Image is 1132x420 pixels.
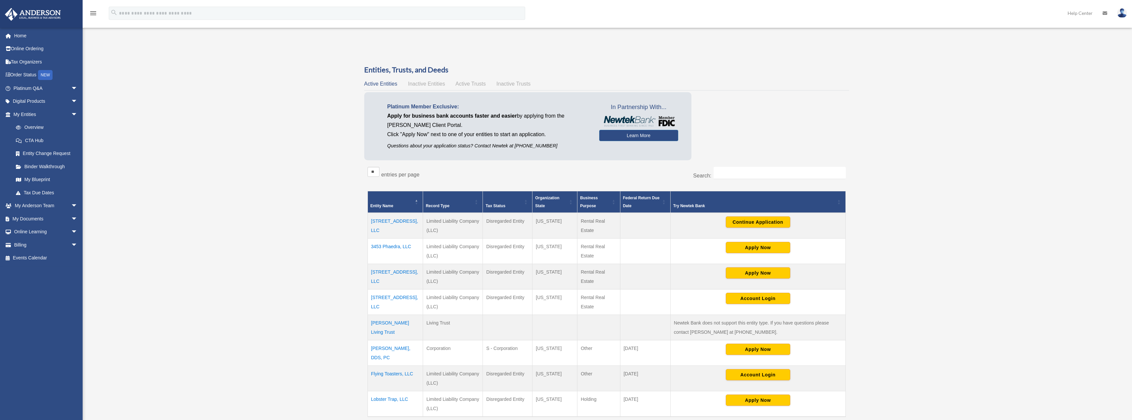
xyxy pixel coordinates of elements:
[726,369,790,380] button: Account Login
[483,191,532,213] th: Tax Status: Activate to sort
[532,264,577,289] td: [US_STATE]
[368,289,423,315] td: [STREET_ADDRESS], LLC
[5,55,88,68] a: Tax Organizers
[532,213,577,239] td: [US_STATE]
[599,130,678,141] a: Learn More
[535,196,559,208] span: Organization State
[496,81,530,87] span: Inactive Trusts
[371,204,393,208] span: Entity Name
[5,42,88,56] a: Online Ordering
[423,366,483,391] td: Limited Liability Company (LLC)
[532,191,577,213] th: Organization State: Activate to sort
[9,186,84,199] a: Tax Due Dates
[532,239,577,264] td: [US_STATE]
[426,204,449,208] span: Record Type
[423,315,483,340] td: Living Trust
[726,295,790,301] a: Account Login
[670,191,845,213] th: Try Newtek Bank : Activate to sort
[423,340,483,366] td: Corporation
[726,216,790,228] button: Continue Application
[71,212,84,226] span: arrow_drop_down
[110,9,118,16] i: search
[726,267,790,279] button: Apply Now
[368,340,423,366] td: [PERSON_NAME], DDS, PC
[620,340,670,366] td: [DATE]
[364,81,397,87] span: Active Entities
[620,366,670,391] td: [DATE]
[483,391,532,417] td: Disregarded Entity
[577,366,620,391] td: Other
[368,264,423,289] td: [STREET_ADDRESS], LLC
[577,239,620,264] td: Rental Real Estate
[368,191,423,213] th: Entity Name: Activate to invert sorting
[532,289,577,315] td: [US_STATE]
[483,366,532,391] td: Disregarded Entity
[9,147,84,160] a: Entity Change Request
[726,242,790,253] button: Apply Now
[577,391,620,417] td: Holding
[620,391,670,417] td: [DATE]
[5,82,88,95] a: Platinum Q&Aarrow_drop_down
[483,213,532,239] td: Disregarded Entity
[9,121,81,134] a: Overview
[381,172,420,177] label: entries per page
[368,391,423,417] td: Lobster Trap, LLC
[623,196,660,208] span: Federal Return Due Date
[599,102,678,113] span: In Partnership With...
[603,116,675,127] img: NewtekBankLogoSM.png
[71,238,84,252] span: arrow_drop_down
[5,251,88,265] a: Events Calendar
[577,213,620,239] td: Rental Real Estate
[408,81,445,87] span: Inactive Entities
[3,8,63,21] img: Anderson Advisors Platinum Portal
[423,264,483,289] td: Limited Liability Company (LLC)
[368,239,423,264] td: 3453 Phaedra, LLC
[620,191,670,213] th: Federal Return Due Date: Activate to sort
[89,9,97,17] i: menu
[486,204,505,208] span: Tax Status
[726,344,790,355] button: Apply Now
[387,142,589,150] p: Questions about your application status? Contact Newtek at [PHONE_NUMBER]
[38,70,53,80] div: NEW
[726,372,790,377] a: Account Login
[670,315,845,340] td: Newtek Bank does not support this entity type. If you have questions please contact [PERSON_NAME]...
[368,213,423,239] td: [STREET_ADDRESS], LLC
[5,95,88,108] a: Digital Productsarrow_drop_down
[5,199,88,212] a: My Anderson Teamarrow_drop_down
[5,68,88,82] a: Order StatusNEW
[9,160,84,173] a: Binder Walkthrough
[71,95,84,108] span: arrow_drop_down
[1117,8,1127,18] img: User Pic
[455,81,486,87] span: Active Trusts
[483,239,532,264] td: Disregarded Entity
[5,108,84,121] a: My Entitiesarrow_drop_down
[423,289,483,315] td: Limited Liability Company (LLC)
[483,340,532,366] td: S - Corporation
[368,315,423,340] td: [PERSON_NAME] Living Trust
[483,289,532,315] td: Disregarded Entity
[9,134,84,147] a: CTA Hub
[673,202,836,210] div: Try Newtek Bank
[726,293,790,304] button: Account Login
[423,191,483,213] th: Record Type: Activate to sort
[580,196,598,208] span: Business Purpose
[532,391,577,417] td: [US_STATE]
[71,199,84,213] span: arrow_drop_down
[423,391,483,417] td: Limited Liability Company (LLC)
[5,238,88,251] a: Billingarrow_drop_down
[5,29,88,42] a: Home
[9,173,84,186] a: My Blueprint
[577,264,620,289] td: Rental Real Estate
[71,82,84,95] span: arrow_drop_down
[71,225,84,239] span: arrow_drop_down
[532,340,577,366] td: [US_STATE]
[423,239,483,264] td: Limited Liability Company (LLC)
[71,108,84,121] span: arrow_drop_down
[577,340,620,366] td: Other
[387,130,589,139] p: Click "Apply Now" next to one of your entities to start an application.
[532,366,577,391] td: [US_STATE]
[5,212,88,225] a: My Documentsarrow_drop_down
[89,12,97,17] a: menu
[483,264,532,289] td: Disregarded Entity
